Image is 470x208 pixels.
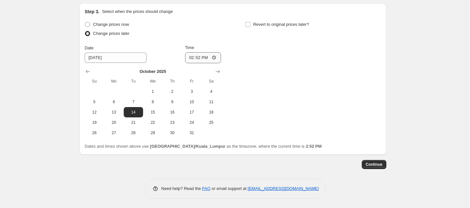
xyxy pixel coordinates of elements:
button: Thursday October 2 2025 [162,86,182,97]
button: Saturday October 4 2025 [202,86,221,97]
span: 4 [204,89,218,94]
span: Need help? Read the [161,186,202,191]
button: Sunday October 12 2025 [85,107,104,117]
span: 29 [146,130,160,135]
button: Saturday October 25 2025 [202,117,221,128]
button: Sunday October 26 2025 [85,128,104,138]
span: 21 [126,120,141,125]
button: Monday October 27 2025 [104,128,123,138]
button: Monday October 20 2025 [104,117,123,128]
input: 9/24/2025 [85,53,147,63]
span: 12 [87,110,101,115]
span: 10 [185,99,199,104]
button: Friday October 31 2025 [182,128,202,138]
th: Monday [104,76,123,86]
button: Friday October 3 2025 [182,86,202,97]
button: Sunday October 19 2025 [85,117,104,128]
span: 22 [146,120,160,125]
span: 14 [126,110,141,115]
span: 27 [107,130,121,135]
span: 20 [107,120,121,125]
button: Show previous month, September 2025 [83,67,92,76]
span: 13 [107,110,121,115]
span: Revert to original prices later? [253,22,309,27]
button: Friday October 24 2025 [182,117,202,128]
a: [EMAIL_ADDRESS][DOMAIN_NAME] [248,186,319,191]
h2: Step 3. [85,8,99,15]
button: Saturday October 18 2025 [202,107,221,117]
button: Continue [362,160,386,169]
span: 24 [185,120,199,125]
button: Thursday October 30 2025 [162,128,182,138]
span: 30 [165,130,179,135]
th: Tuesday [124,76,143,86]
th: Friday [182,76,202,86]
button: Tuesday October 21 2025 [124,117,143,128]
span: 7 [126,99,141,104]
span: Date [85,45,93,50]
button: Wednesday October 29 2025 [143,128,162,138]
span: 28 [126,130,141,135]
button: Tuesday October 14 2025 [124,107,143,117]
span: Time [185,45,194,50]
button: Saturday October 11 2025 [202,97,221,107]
p: Select when the prices should change [102,8,173,15]
span: 9 [165,99,179,104]
span: or email support at [211,186,248,191]
span: 26 [87,130,101,135]
span: 18 [204,110,218,115]
span: 31 [185,130,199,135]
span: 19 [87,120,101,125]
th: Sunday [85,76,104,86]
span: Change prices later [93,31,130,36]
span: Change prices now [93,22,129,27]
th: Wednesday [143,76,162,86]
span: We [146,79,160,84]
span: Dates and times shown above use as the timezone, where the current time is [85,144,322,149]
span: Mo [107,79,121,84]
button: Monday October 6 2025 [104,97,123,107]
span: 16 [165,110,179,115]
b: 2:52 PM [306,144,321,149]
button: Thursday October 23 2025 [162,117,182,128]
button: Thursday October 16 2025 [162,107,182,117]
th: Saturday [202,76,221,86]
span: Th [165,79,179,84]
button: Tuesday October 7 2025 [124,97,143,107]
span: 17 [185,110,199,115]
button: Wednesday October 8 2025 [143,97,162,107]
th: Thursday [162,76,182,86]
button: Show next month, November 2025 [213,67,222,76]
span: 1 [146,89,160,94]
span: Fr [185,79,199,84]
span: Su [87,79,101,84]
span: 8 [146,99,160,104]
button: Wednesday October 22 2025 [143,117,162,128]
button: Tuesday October 28 2025 [124,128,143,138]
button: Friday October 10 2025 [182,97,202,107]
span: 15 [146,110,160,115]
span: Continue [366,162,382,167]
a: FAQ [202,186,211,191]
span: 3 [185,89,199,94]
span: 23 [165,120,179,125]
span: 2 [165,89,179,94]
span: Tu [126,79,141,84]
button: Sunday October 5 2025 [85,97,104,107]
span: 5 [87,99,101,104]
span: 25 [204,120,218,125]
button: Wednesday October 1 2025 [143,86,162,97]
button: Friday October 17 2025 [182,107,202,117]
span: 11 [204,99,218,104]
button: Monday October 13 2025 [104,107,123,117]
span: 6 [107,99,121,104]
span: Sa [204,79,218,84]
b: [GEOGRAPHIC_DATA]/Kuala_Lumpur [150,144,225,149]
button: Thursday October 9 2025 [162,97,182,107]
input: 12:00 [185,52,221,63]
button: Wednesday October 15 2025 [143,107,162,117]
